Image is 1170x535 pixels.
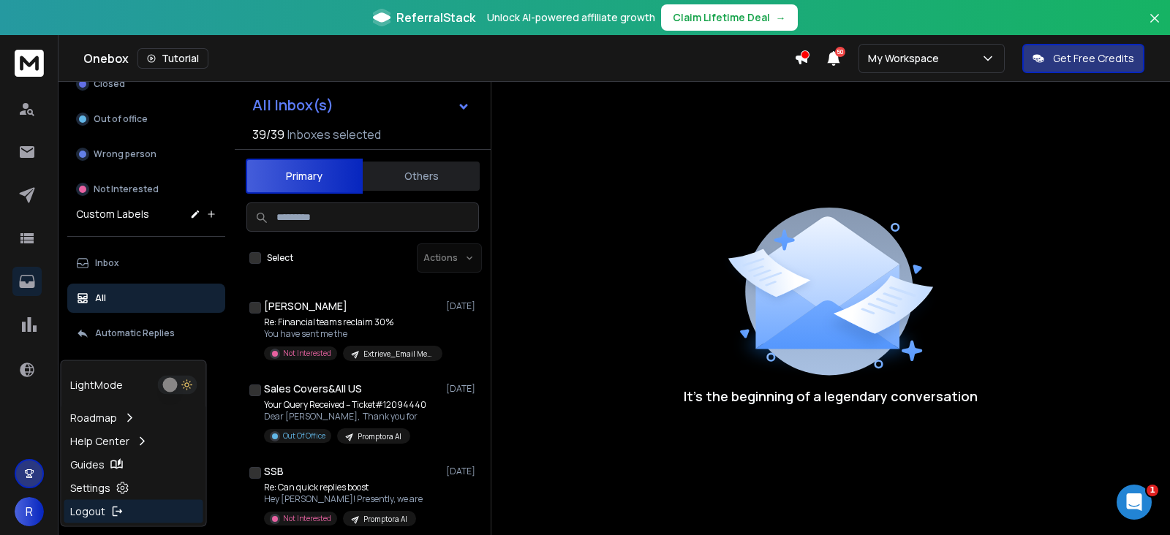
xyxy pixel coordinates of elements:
[70,378,123,392] p: Light Mode
[95,327,175,339] p: Automatic Replies
[95,292,106,304] p: All
[1053,51,1134,66] p: Get Free Credits
[70,481,110,496] p: Settings
[64,477,203,500] a: Settings
[267,252,293,264] label: Select
[363,160,480,192] button: Others
[283,430,325,441] p: Out Of Office
[94,183,159,195] p: Not Interested
[1145,9,1164,44] button: Close banner
[358,431,401,442] p: Promptora AI
[70,434,129,449] p: Help Center
[67,284,225,313] button: All
[64,406,203,430] a: Roadmap
[835,47,845,57] span: 50
[868,51,945,66] p: My Workspace
[363,514,407,525] p: Promptora AI
[15,497,44,526] button: R
[94,113,148,125] p: Out of office
[487,10,655,25] p: Unlock AI-powered affiliate growth
[64,453,203,477] a: Guides
[70,411,117,425] p: Roadmap
[252,126,284,143] span: 39 / 39
[264,316,439,328] p: Re: Financial teams reclaim 30%
[94,78,125,90] p: Closed
[287,126,381,143] h3: Inboxes selected
[70,458,105,472] p: Guides
[264,411,426,422] p: Dear [PERSON_NAME], Thank you for
[446,383,479,395] p: [DATE]
[67,319,225,348] button: Automatic Replies
[67,140,225,169] button: Wrong person
[76,207,149,221] h3: Custom Labels
[95,257,119,269] p: Inbox
[684,386,978,406] p: It’s the beginning of a legendary conversation
[1147,485,1158,496] span: 1
[363,349,434,360] p: Extrieve_Email Messaging_Finance
[67,105,225,134] button: Out of office
[67,69,225,99] button: Closed
[264,328,439,340] p: You have sent me the
[1117,485,1152,520] iframe: Intercom live chat
[264,464,284,479] h1: SSB
[264,493,423,505] p: Hey [PERSON_NAME]! Presently, we are
[446,466,479,477] p: [DATE]
[67,248,225,278] button: Inbox
[283,513,331,524] p: Not Interested
[264,399,426,411] p: Your Query Received – Ticket#12094440
[67,354,225,383] button: Awaiting Reply
[64,430,203,453] a: Help Center
[67,175,225,204] button: Not Interested
[661,4,798,31] button: Claim Lifetime Deal→
[137,48,208,69] button: Tutorial
[396,9,475,26] span: ReferralStack
[264,299,347,314] h1: [PERSON_NAME]
[1022,44,1144,73] button: Get Free Credits
[446,300,479,312] p: [DATE]
[94,148,156,160] p: Wrong person
[264,382,362,396] h1: Sales Covers&All US
[264,482,423,493] p: Re: Can quick replies boost
[252,98,333,113] h1: All Inbox(s)
[241,91,482,120] button: All Inbox(s)
[246,159,363,194] button: Primary
[283,348,331,359] p: Not Interested
[83,48,794,69] div: Onebox
[70,504,105,519] p: Logout
[776,10,786,25] span: →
